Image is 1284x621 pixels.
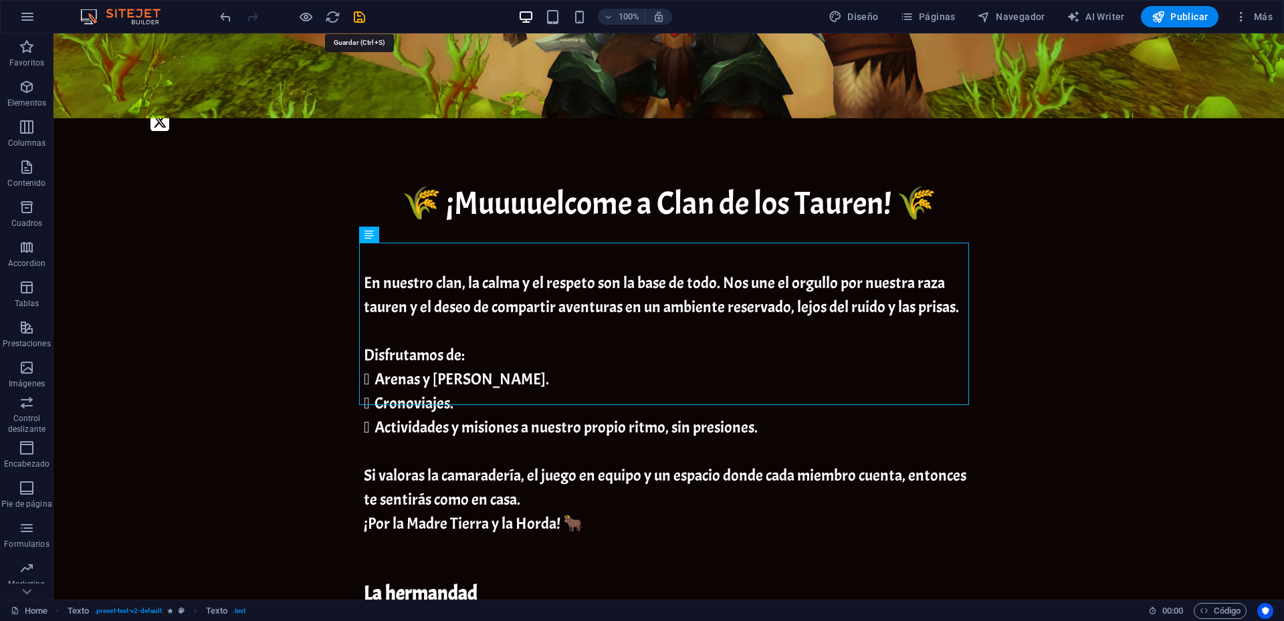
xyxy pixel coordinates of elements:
i: Volver a cargar página [325,9,340,25]
span: Publicar [1152,10,1208,23]
p: Prestaciones [3,338,50,349]
i: Deshacer: Cambiar texto (Ctrl+Z) [218,9,233,25]
span: : [1172,606,1174,616]
button: Publicar [1141,6,1219,27]
button: undo [217,9,233,25]
i: El elemento contiene una animación [167,607,173,614]
p: Tablas [15,298,39,309]
p: Contenido [7,178,45,189]
i: Al redimensionar, ajustar el nivel de zoom automáticamente para ajustarse al dispositivo elegido. [653,11,665,23]
p: Cuadros [11,218,43,229]
span: 00 00 [1162,603,1183,619]
p: Encabezado [4,459,49,469]
span: Diseño [829,10,879,23]
p: Formularios [4,539,49,549]
button: AI Writer [1061,6,1130,27]
h6: Tiempo de la sesión [1148,603,1184,619]
button: save [351,9,367,25]
p: Imágenes [9,378,45,389]
div: Diseño (Ctrl+Alt+Y) [823,6,884,27]
img: Editor Logo [77,9,177,25]
span: AI Writer [1067,10,1125,23]
p: Pie de página [1,499,51,509]
i: Este elemento es un preajuste personalizable [179,607,185,614]
p: Columnas [8,138,46,148]
button: reload [324,9,340,25]
p: Elementos [7,98,46,108]
p: Marketing [8,579,45,590]
button: Más [1229,6,1278,27]
span: Páginas [900,10,956,23]
button: Usercentrics [1257,603,1273,619]
button: Código [1194,603,1247,619]
nav: breadcrumb [68,603,246,619]
p: Favoritos [9,57,44,68]
button: 100% [598,9,645,25]
span: Código [1200,603,1241,619]
a: Haz clic para cancelar la selección y doble clic para abrir páginas [11,603,47,619]
span: Navegador [977,10,1045,23]
h6: 100% [618,9,639,25]
button: Diseño [823,6,884,27]
button: Navegador [972,6,1051,27]
span: . preset-text-v2-default [94,603,162,619]
p: Accordion [8,258,45,269]
button: Haz clic para salir del modo de previsualización y seguir editando [298,9,314,25]
span: . text [233,603,245,619]
span: Haz clic para seleccionar y doble clic para editar [68,603,89,619]
span: Haz clic para seleccionar y doble clic para editar [206,603,227,619]
button: Páginas [895,6,961,27]
span: Más [1235,10,1273,23]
